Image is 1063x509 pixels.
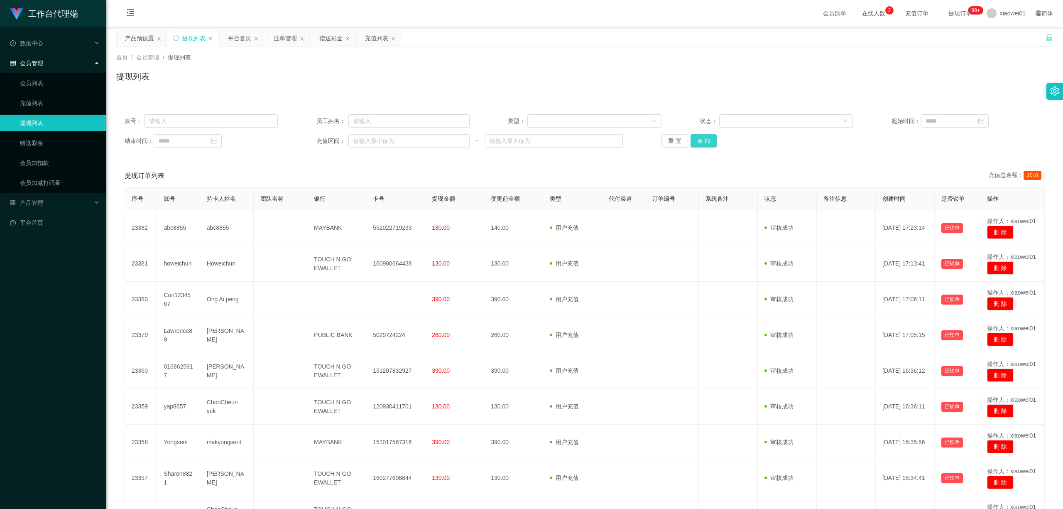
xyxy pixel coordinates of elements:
span: 操作人：xiaowei01 [987,289,1036,296]
span: 审核成功 [764,475,794,481]
span: 130.00 [432,224,450,231]
td: 23359 [125,389,157,425]
td: 0168625917 [157,353,200,389]
button: 删 除 [987,333,1014,346]
button: 删 除 [987,369,1014,382]
span: ~ [470,137,485,145]
i: 图标: unlock [1046,34,1053,41]
span: 代付渠道 [609,195,632,202]
span: 系统备注 [705,195,729,202]
td: TOUCH N GO EWALLET [307,389,366,425]
td: MAYBANK [307,425,366,460]
td: howeichun [157,246,200,282]
span: 类型 [550,195,561,202]
span: 卡号 [373,195,385,202]
span: 结束时间： [125,137,154,145]
a: 工作台代理端 [10,10,78,17]
button: 已锁单 [941,330,963,340]
button: 删 除 [987,476,1014,489]
td: [DATE] 17:05:15 [876,317,935,353]
span: 审核成功 [764,224,794,231]
span: / [131,54,133,61]
div: 提现列表 [182,30,206,46]
span: 操作人：xiaowei01 [987,361,1036,367]
td: 23382 [125,210,157,246]
i: 图标: close [254,36,259,41]
span: 持卡人姓名 [207,195,236,202]
span: 审核成功 [764,296,794,302]
a: 充值列表 [20,95,100,111]
span: 创建时间 [882,195,906,202]
span: 审核成功 [764,260,794,267]
td: Con1234567 [157,282,200,317]
td: 552022719233 [366,210,425,246]
i: 图标: check-circle-o [10,40,16,46]
span: 操作 [987,195,999,202]
span: 操作人：xiaowei01 [987,468,1036,475]
td: 151207832927 [366,353,425,389]
td: [DATE] 16:35:56 [876,425,935,460]
a: 图标: dashboard平台首页 [10,214,100,231]
span: 充值区间： [316,137,349,145]
h1: 提现列表 [116,70,149,83]
td: 23358 [125,425,157,460]
span: 提现金额 [432,195,455,202]
i: 图标: table [10,60,16,66]
span: 审核成功 [764,439,794,445]
input: 请输入最小值为 [348,134,470,148]
span: 2010 [1024,171,1041,180]
td: 23381 [125,246,157,282]
span: 390.00 [432,439,450,445]
span: 备注信息 [823,195,847,202]
div: 充值列表 [365,30,388,46]
td: 140.00 [484,210,543,246]
div: 赠送彩金 [319,30,343,46]
button: 删 除 [987,440,1014,453]
td: Ong Ai peng [200,282,254,317]
span: 是否锁单 [941,195,965,202]
span: 审核成功 [764,367,794,374]
p: 2 [888,6,891,15]
i: 图标: calendar [211,138,217,144]
i: 图标: global [1036,10,1041,16]
span: 用户充值 [550,260,579,267]
span: 提现订单 [944,10,976,16]
button: 已锁单 [941,438,963,448]
td: 23380 [125,282,157,317]
td: TOUCH N GO EWALLET [307,460,366,496]
td: 23357 [125,460,157,496]
td: 23379 [125,317,157,353]
td: ChooCheun yek [200,389,254,425]
td: 151017567316 [366,425,425,460]
sup: 2 [885,6,894,15]
td: Howeichun [200,246,254,282]
td: 160277608844 [366,460,425,496]
td: Yongsent [157,425,200,460]
td: TOUCH N GO EWALLET [307,246,366,282]
button: 删 除 [987,297,1014,310]
i: 图标: appstore-o [10,200,16,206]
span: 操作人：xiaowei01 [987,432,1036,439]
td: [DATE] 17:23:14 [876,210,935,246]
span: 提现订单列表 [125,171,164,181]
span: 用户充值 [550,296,579,302]
i: 图标: down [843,118,848,124]
a: 提现列表 [20,115,100,131]
span: 团队名称 [260,195,284,202]
button: 已锁单 [941,366,963,376]
span: 账号： [125,117,144,125]
span: 操作人：xiaowei01 [987,218,1036,224]
span: 操作人：xiaowei01 [987,325,1036,332]
td: 5029724224 [366,317,425,353]
td: 160900664438 [366,246,425,282]
td: [DATE] 17:06:11 [876,282,935,317]
button: 已锁单 [941,402,963,412]
i: 图标: close [391,36,396,41]
input: 请输入 [348,114,470,128]
td: [DATE] 16:36:12 [876,353,935,389]
a: 会员列表 [20,75,100,91]
button: 删 除 [987,404,1014,418]
input: 请输入 [144,114,278,128]
i: 图标: down [652,118,656,124]
i: 图标: calendar [978,118,984,124]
